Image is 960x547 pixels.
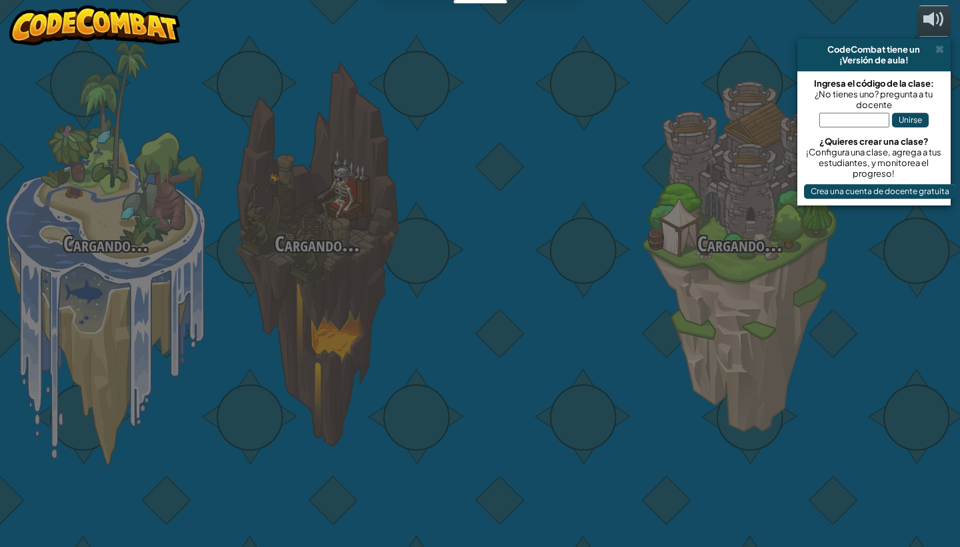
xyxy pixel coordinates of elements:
[803,44,945,55] div: CodeCombat tiene un
[892,113,929,127] button: Unirse
[9,5,180,45] img: CodeCombat - Learn how to code by playing a game
[804,78,944,89] div: Ingresa el código de la clase:
[804,136,944,147] div: ¿Quieres crear una clase?
[917,5,951,37] button: Ajustar el volúmen
[804,147,944,179] div: ¡Configura una clase, agrega a tus estudiantes, y monitorea el progreso!
[804,89,944,110] div: ¿No tienes uno? pregunta a tu docente
[804,184,956,199] button: Crea una cuenta de docente gratuita
[803,55,945,65] div: ¡Versión de aula!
